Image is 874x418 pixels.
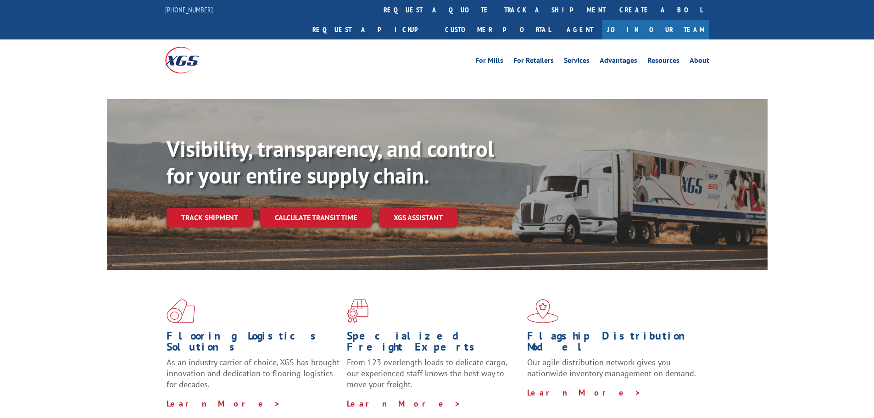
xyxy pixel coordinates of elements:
[475,57,503,67] a: For Mills
[167,330,340,357] h1: Flooring Logistics Solutions
[167,134,494,189] b: Visibility, transparency, and control for your entire supply chain.
[527,299,559,323] img: xgs-icon-flagship-distribution-model-red
[564,57,590,67] a: Services
[513,57,554,67] a: For Retailers
[379,208,457,228] a: XGS ASSISTANT
[167,398,281,409] a: Learn More >
[602,20,709,39] a: Join Our Team
[347,299,368,323] img: xgs-icon-focused-on-flooring-red
[167,208,253,227] a: Track shipment
[557,20,602,39] a: Agent
[165,5,213,14] a: [PHONE_NUMBER]
[347,330,520,357] h1: Specialized Freight Experts
[167,299,195,323] img: xgs-icon-total-supply-chain-intelligence-red
[306,20,438,39] a: Request a pickup
[438,20,557,39] a: Customer Portal
[527,357,696,379] span: Our agile distribution network gives you nationwide inventory management on demand.
[600,57,637,67] a: Advantages
[167,357,340,390] span: As an industry carrier of choice, XGS has brought innovation and dedication to flooring logistics...
[347,357,520,398] p: From 123 overlength loads to delicate cargo, our experienced staff knows the best way to move you...
[347,398,461,409] a: Learn More >
[527,387,641,398] a: Learn More >
[527,330,701,357] h1: Flagship Distribution Model
[647,57,679,67] a: Resources
[260,208,372,228] a: Calculate transit time
[690,57,709,67] a: About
